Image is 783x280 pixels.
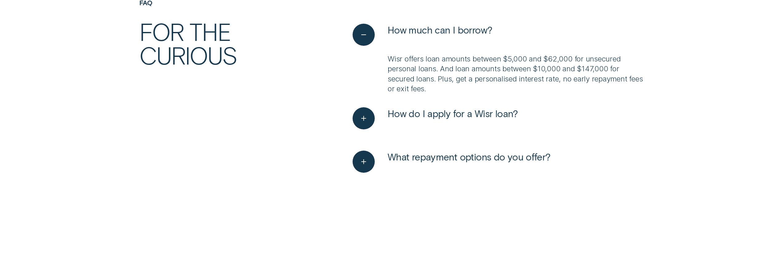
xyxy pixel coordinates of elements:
span: How much can I borrow? [388,24,492,36]
button: See less [353,24,492,46]
p: Wisr offers loan amounts between $5,000 and $62,000 for unsecured personal loans. And loan amount... [388,54,644,94]
button: See more [353,107,518,129]
span: How do I apply for a Wisr loan? [388,107,518,119]
h2: For the curious [139,20,302,67]
div: See less [353,54,644,94]
button: See more [353,151,551,173]
span: What repayment options do you offer? [388,151,551,163]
